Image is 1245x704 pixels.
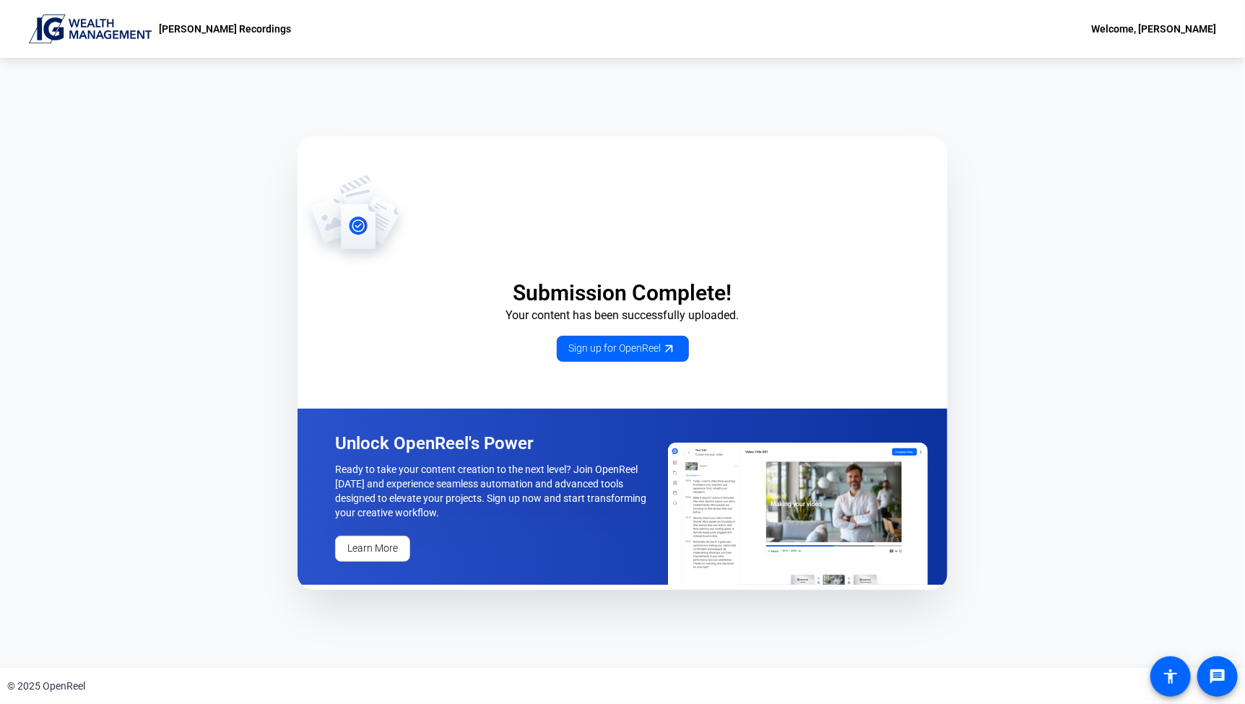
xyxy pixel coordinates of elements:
p: Your content has been successfully uploaded. [298,307,947,324]
p: [PERSON_NAME] Recordings [159,20,291,38]
span: Learn More [347,541,398,556]
div: © 2025 OpenReel [7,679,85,694]
p: Submission Complete! [298,279,947,307]
img: OpenReel logo [29,14,152,43]
p: Unlock OpenReel's Power [335,432,651,455]
span: Sign up for OpenReel [569,341,677,356]
p: Ready to take your content creation to the next level? Join OpenReel [DATE] and experience seamle... [335,462,651,520]
mat-icon: accessibility [1162,668,1179,685]
mat-icon: message [1209,668,1226,685]
div: Welcome, [PERSON_NAME] [1091,20,1216,38]
img: OpenReel [668,443,928,585]
a: Sign up for OpenReel [557,336,689,362]
a: Learn More [335,536,410,562]
img: OpenReel [298,174,412,268]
